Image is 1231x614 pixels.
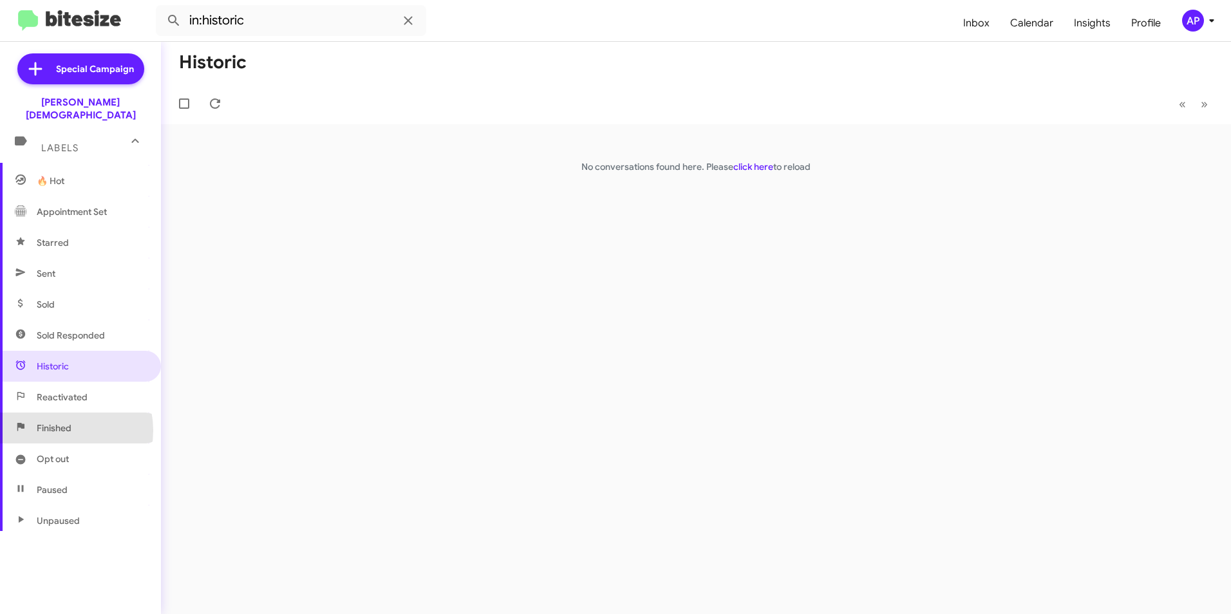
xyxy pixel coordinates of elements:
a: Insights [1064,5,1121,42]
span: Appointment Set [37,205,107,218]
span: Sold [37,298,55,311]
div: AP [1182,10,1204,32]
a: Profile [1121,5,1171,42]
button: AP [1171,10,1217,32]
a: click here [733,161,773,172]
span: Special Campaign [56,62,134,75]
span: Finished [37,422,71,434]
span: Paused [37,483,68,496]
span: Opt out [37,452,69,465]
span: Sold Responded [37,329,105,342]
span: « [1179,96,1186,112]
span: 🔥 Hot [37,174,64,187]
input: Search [156,5,426,36]
button: Next [1193,91,1216,117]
nav: Page navigation example [1172,91,1216,117]
span: Labels [41,142,79,154]
a: Inbox [953,5,1000,42]
span: Historic [37,360,69,373]
span: Starred [37,236,69,249]
h1: Historic [179,52,247,73]
a: Special Campaign [17,53,144,84]
a: Calendar [1000,5,1064,42]
button: Previous [1171,91,1194,117]
span: Sent [37,267,55,280]
span: » [1201,96,1208,112]
span: Unpaused [37,514,80,527]
p: No conversations found here. Please to reload [161,160,1231,173]
span: Reactivated [37,391,88,404]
